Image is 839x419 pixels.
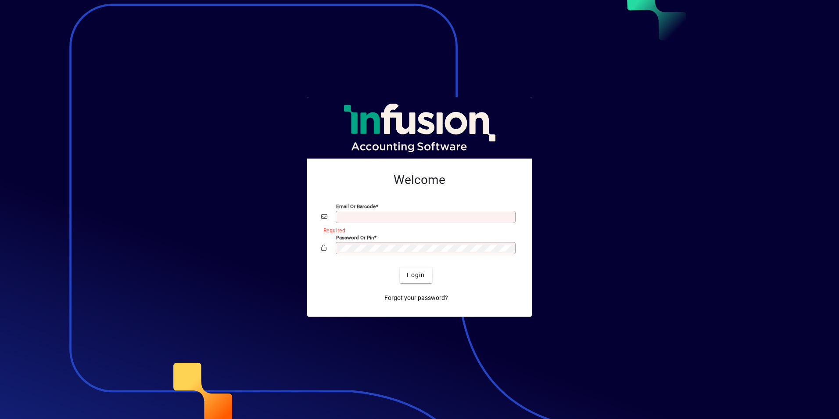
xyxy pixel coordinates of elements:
[384,293,448,303] span: Forgot your password?
[400,267,432,283] button: Login
[407,271,425,280] span: Login
[323,225,511,235] mat-error: Required
[336,203,376,209] mat-label: Email or Barcode
[336,234,374,240] mat-label: Password or Pin
[381,290,452,306] a: Forgot your password?
[321,173,518,188] h2: Welcome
